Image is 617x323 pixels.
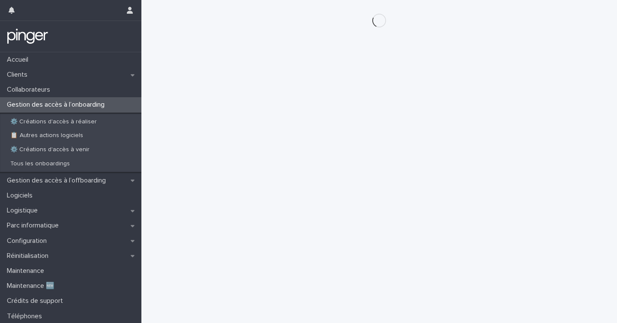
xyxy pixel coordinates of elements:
p: Maintenance 🆕 [3,282,61,290]
p: Téléphones [3,312,49,320]
p: ⚙️ Créations d'accès à réaliser [3,118,104,126]
p: Tous les onboardings [3,160,77,167]
p: Maintenance [3,267,51,275]
p: Logistique [3,206,45,215]
p: Crédits de support [3,297,70,305]
p: Réinitialisation [3,252,55,260]
p: Logiciels [3,191,39,200]
p: ⚙️ Créations d'accès à venir [3,146,96,153]
p: Gestion des accès à l’onboarding [3,101,111,109]
img: mTgBEunGTSyRkCgitkcU [7,28,48,45]
p: Parc informatique [3,221,66,230]
p: Collaborateurs [3,86,57,94]
p: Accueil [3,56,35,64]
p: Gestion des accès à l’offboarding [3,176,113,185]
p: 📋 Autres actions logiciels [3,132,90,139]
p: Configuration [3,237,54,245]
p: Clients [3,71,34,79]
